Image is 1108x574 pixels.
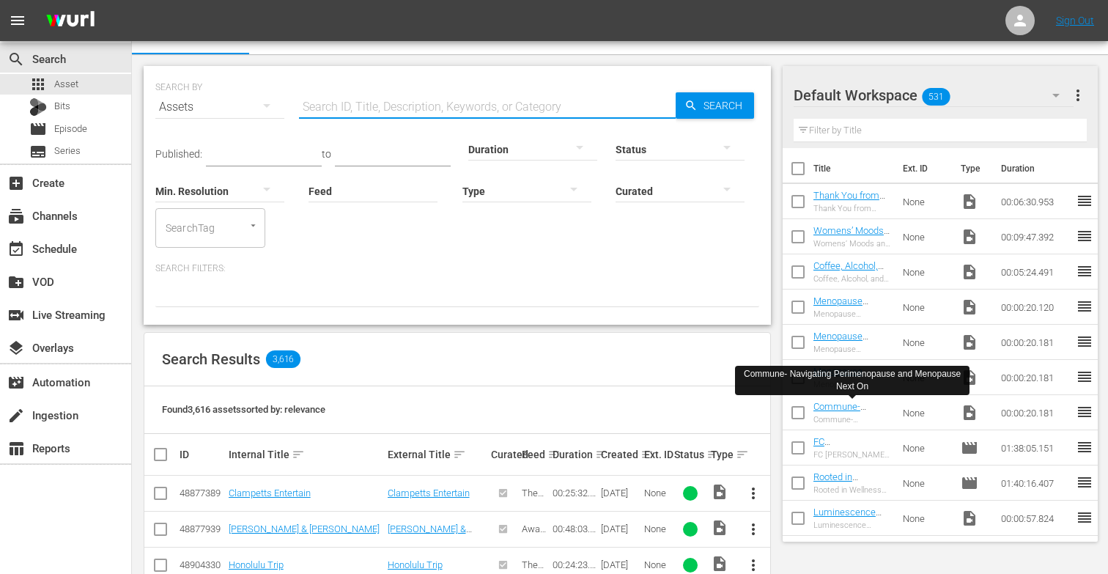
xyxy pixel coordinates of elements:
[995,219,1076,254] td: 00:09:47.392
[995,360,1076,395] td: 00:00:20.181
[1076,227,1093,245] span: reorder
[155,87,284,128] div: Assets
[897,184,955,219] td: None
[553,523,597,534] div: 00:48:03.172
[644,523,671,534] div: None
[745,485,762,502] span: more_vert
[813,274,891,284] div: Coffee, Alcohol, and Women’s Gut Health
[813,415,891,424] div: Commune- Navigating Perimenopause and Menopause Next On
[813,345,891,354] div: Menopause Awareness Month Promo Option 2
[897,219,955,254] td: None
[711,519,728,537] span: Video
[1076,298,1093,315] span: reorder
[7,339,25,357] span: Overlays
[1076,509,1093,526] span: reorder
[229,559,284,570] a: Honolulu Trip
[229,487,311,498] a: Clampetts Entertain
[1056,15,1094,26] a: Sign Out
[1076,474,1093,491] span: reorder
[813,225,890,247] a: Womens’ Moods and Hormones
[229,446,383,463] div: Internal Title
[29,98,47,116] div: Bits
[992,148,1080,189] th: Duration
[266,350,300,368] span: 3,616
[813,401,880,456] a: Commune- Navigating Perimenopause and Menopause Next On
[7,306,25,324] span: Live Streaming
[180,487,224,498] div: 48877389
[7,207,25,225] span: Channels
[54,122,87,136] span: Episode
[522,487,547,553] span: The [PERSON_NAME] Hillbillies
[897,360,955,395] td: None
[736,512,771,547] button: more_vert
[1076,438,1093,456] span: reorder
[813,190,885,212] a: Thank You from [PERSON_NAME]
[813,295,889,328] a: Menopause Awareness Month Promo Option 3
[676,92,754,119] button: Search
[995,395,1076,430] td: 00:00:20.181
[897,501,955,536] td: None
[1076,403,1093,421] span: reorder
[388,559,443,570] a: Honolulu Trip
[813,239,891,249] div: Womens’ Moods and Hormones
[813,520,891,530] div: Luminescence [PERSON_NAME] and [PERSON_NAME] 00:58
[54,77,78,92] span: Asset
[388,446,487,463] div: External Title
[180,523,224,534] div: 48877939
[640,448,654,461] span: sort
[961,263,978,281] span: Video
[162,350,260,368] span: Search Results
[961,369,978,386] span: Video
[813,507,884,562] a: Luminescence [PERSON_NAME] and [PERSON_NAME] 00:58
[644,449,671,460] div: Ext. ID
[155,262,759,275] p: Search Filters:
[813,436,884,480] a: FC [PERSON_NAME] [S1E10] (Inner Strength)
[35,4,106,38] img: ans4CAIJ8jUAAAAAAAAAAAAAAAAAAAAAAAAgQb4GAAAAAAAAAAAAAAAAAAAAAAAAJMjXAAAAAAAAAAAAAAAAAAAAAAAAgAT5G...
[698,92,754,119] span: Search
[961,439,978,457] span: Episode
[995,501,1076,536] td: 00:00:57.824
[711,446,731,463] div: Type
[1069,78,1087,113] button: more_vert
[7,51,25,68] span: Search
[491,449,517,460] div: Curated
[180,559,224,570] div: 48904330
[897,430,955,466] td: None
[388,523,472,545] a: [PERSON_NAME] & [PERSON_NAME]
[745,556,762,574] span: more_vert
[7,240,25,258] span: Schedule
[644,559,671,570] div: None
[995,430,1076,466] td: 01:38:05.151
[180,449,224,460] div: ID
[995,184,1076,219] td: 00:06:30.953
[601,523,639,534] div: [DATE]
[674,446,706,463] div: Status
[1076,262,1093,280] span: reorder
[1076,368,1093,386] span: reorder
[29,76,47,93] span: Asset
[897,290,955,325] td: None
[897,254,955,290] td: None
[706,448,720,461] span: sort
[7,374,25,391] span: Automation
[553,446,597,463] div: Duration
[155,148,202,160] span: Published:
[961,298,978,316] span: Video
[897,466,955,501] td: None
[322,148,331,160] span: to
[553,487,597,498] div: 00:25:32.539
[601,446,639,463] div: Created
[7,273,25,291] span: VOD
[813,485,891,495] div: Rooted in Wellness [PERSON_NAME] EP 6
[162,404,325,415] span: Found 3,616 assets sorted by: relevance
[1076,333,1093,350] span: reorder
[794,75,1074,116] div: Default Workspace
[1069,87,1087,104] span: more_vert
[7,440,25,457] span: Reports
[897,325,955,360] td: None
[813,148,894,189] th: Title
[522,446,548,463] div: Feed
[952,148,992,189] th: Type
[7,174,25,192] span: Create
[246,218,260,232] button: Open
